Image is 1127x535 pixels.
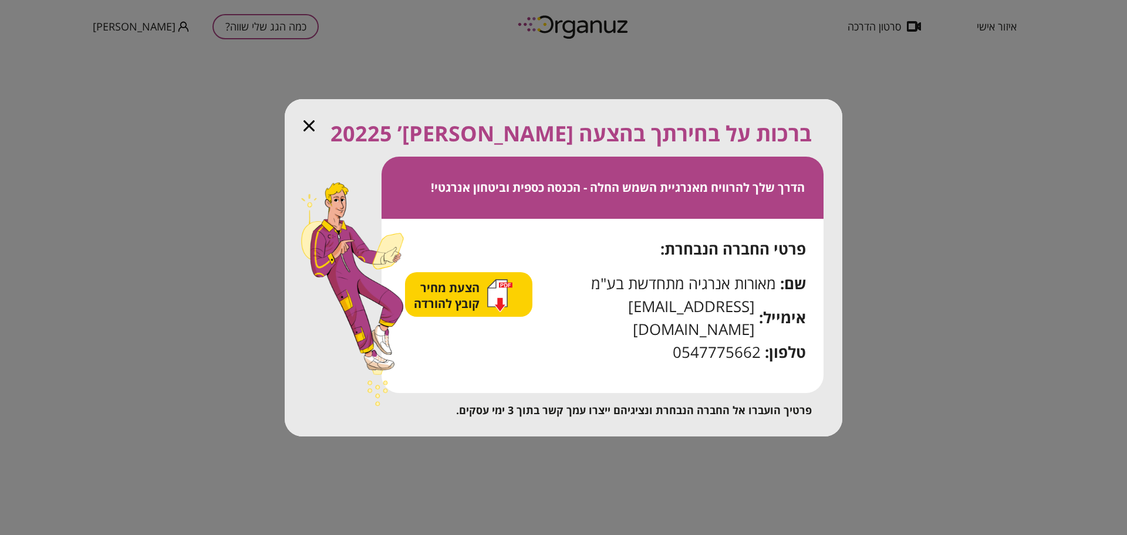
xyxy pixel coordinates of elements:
[456,403,812,417] span: פרטיך הועברו אל החברה הנבחרת ונציגיהם ייצרו עמך קשר בתוך 3 ימי עסקים.
[765,341,806,364] span: טלפון:
[780,272,806,295] span: שם:
[431,180,805,195] span: הדרך שלך להרוויח מאנרגיית השמש החלה - הכנסה כספית וביטחון אנרגטי!
[759,306,806,329] span: אימייל:
[591,272,776,295] span: מאורות אנרגיה מתחדשת בע"מ
[405,238,806,260] div: פרטי החברה הנבחרת:
[414,280,482,311] span: הצעת מחיר קובץ להורדה
[673,341,761,364] span: 0547775662
[414,279,512,312] button: הצעת מחיר קובץ להורדה
[330,118,812,150] span: ברכות על בחירתך בהצעה [PERSON_NAME]’ 20225
[532,295,755,341] span: [EMAIL_ADDRESS][DOMAIN_NAME]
